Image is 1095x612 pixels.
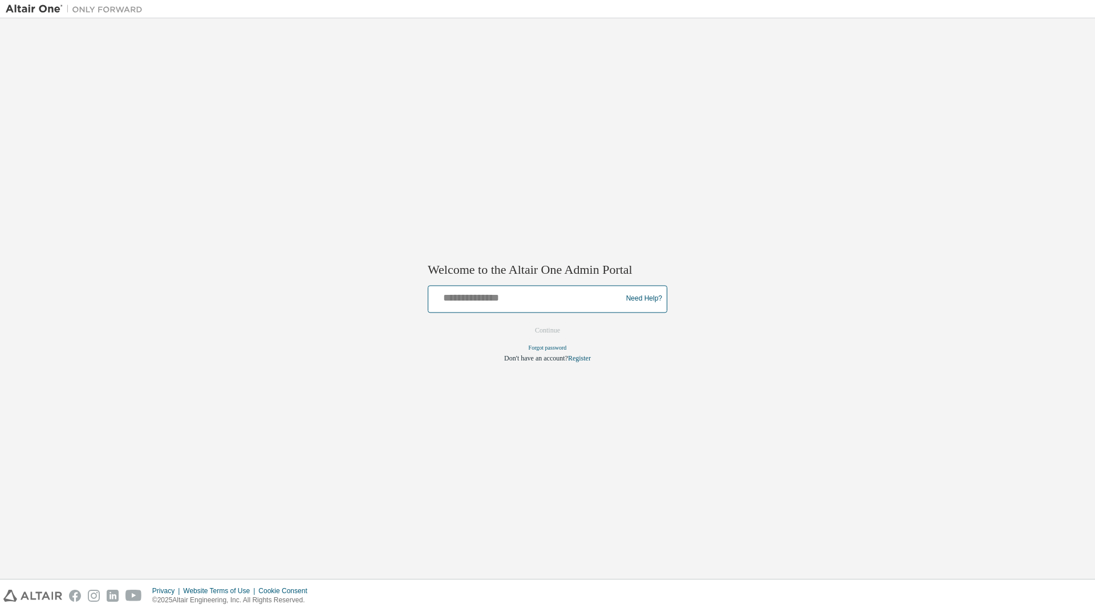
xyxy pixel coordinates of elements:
[152,595,314,605] p: © 2025 Altair Engineering, Inc. All Rights Reserved.
[504,354,568,362] span: Don't have an account?
[88,590,100,602] img: instagram.svg
[125,590,142,602] img: youtube.svg
[3,590,62,602] img: altair_logo.svg
[183,586,258,595] div: Website Terms of Use
[428,262,667,278] h2: Welcome to the Altair One Admin Portal
[152,586,183,595] div: Privacy
[107,590,119,602] img: linkedin.svg
[568,354,591,362] a: Register
[69,590,81,602] img: facebook.svg
[258,586,314,595] div: Cookie Consent
[6,3,148,15] img: Altair One
[529,344,567,351] a: Forgot password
